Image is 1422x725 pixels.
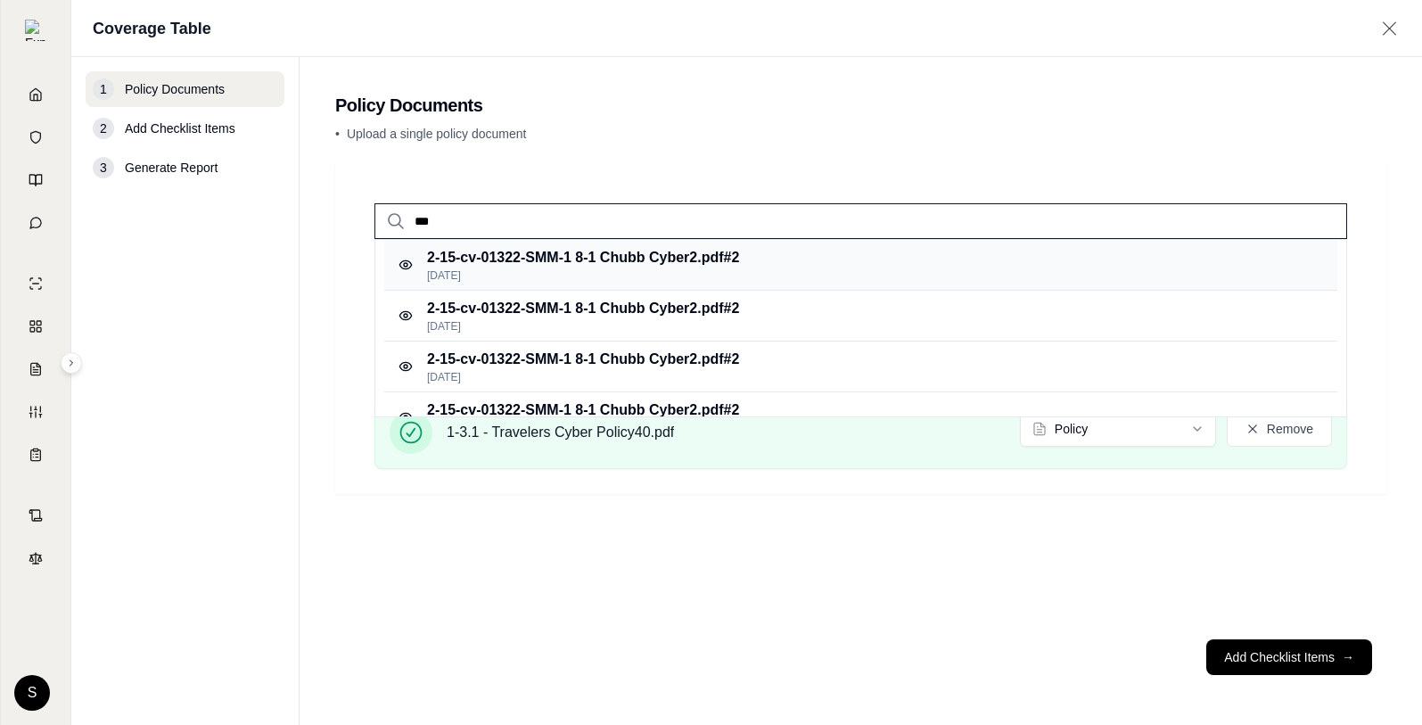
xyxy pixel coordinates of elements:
[4,203,67,243] a: Chat
[335,127,340,141] span: •
[4,307,67,346] a: Policy Comparisons
[427,298,739,319] p: 2-15-cv-01322-SMM-1 8-1 Chubb Cyber2.pdf #2
[427,319,739,334] p: [DATE]
[93,118,114,139] div: 2
[14,675,50,711] div: S
[4,264,67,303] a: Single Policy
[4,161,67,200] a: Prompt Library
[4,496,67,535] a: Contract Analysis
[427,370,739,384] p: [DATE]
[125,80,225,98] span: Policy Documents
[447,422,674,443] span: 1-3.1 - Travelers Cyber Policy40.pdf
[427,268,739,283] p: [DATE]
[93,78,114,100] div: 1
[61,352,82,374] button: Expand sidebar
[4,75,67,114] a: Home
[125,159,218,177] span: Generate Report
[427,400,739,421] p: 2-15-cv-01322-SMM-1 8-1 Chubb Cyber2.pdf #2
[25,20,46,41] img: Expand sidebar
[347,127,527,141] span: Upload a single policy document
[335,93,1386,118] h2: Policy Documents
[18,12,53,48] button: Expand sidebar
[4,350,67,389] a: Claim Coverage
[1227,411,1332,447] button: Remove
[427,349,739,370] p: 2-15-cv-01322-SMM-1 8-1 Chubb Cyber2.pdf #2
[4,435,67,474] a: Coverage Table
[427,247,739,268] p: 2-15-cv-01322-SMM-1 8-1 Chubb Cyber2.pdf #2
[1206,639,1372,675] button: Add Checklist Items→
[1342,648,1354,666] span: →
[125,119,235,137] span: Add Checklist Items
[4,392,67,432] a: Custom Report
[93,16,211,41] h1: Coverage Table
[4,118,67,157] a: Documents Vault
[4,539,67,578] a: Legal Search Engine
[93,157,114,178] div: 3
